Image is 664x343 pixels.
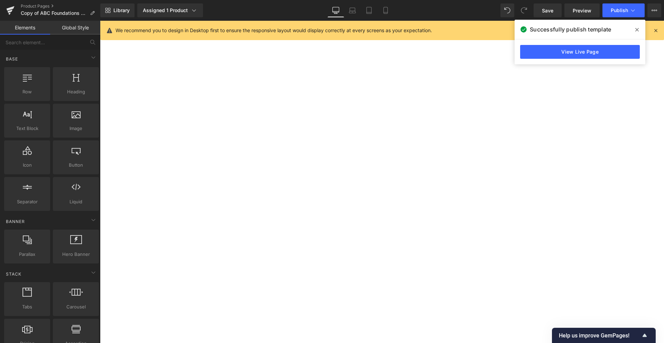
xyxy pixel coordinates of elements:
[116,27,432,34] p: We recommend you to design in Desktop first to ensure the responsive layout would display correct...
[113,7,130,13] span: Library
[559,331,649,340] button: Show survey - Help us improve GemPages!
[361,3,377,17] a: Tablet
[6,125,48,132] span: Text Block
[5,56,19,62] span: Base
[21,3,100,9] a: Product Pages
[100,3,135,17] a: New Library
[344,3,361,17] a: Laptop
[5,218,26,225] span: Banner
[564,3,600,17] a: Preview
[647,3,661,17] button: More
[6,161,48,169] span: Icon
[6,303,48,310] span: Tabs
[55,125,97,132] span: Image
[517,3,531,17] button: Redo
[6,88,48,95] span: Row
[55,303,97,310] span: Carousel
[328,3,344,17] a: Desktop
[500,3,514,17] button: Undo
[55,161,97,169] span: Button
[559,332,640,339] span: Help us improve GemPages!
[21,10,87,16] span: Copy of ABC Foundations Bundle
[55,198,97,205] span: Liquid
[530,25,611,34] span: Successfully publish template
[55,88,97,95] span: Heading
[640,319,657,336] iframe: Intercom live chat
[50,21,100,35] a: Global Style
[520,45,640,59] a: View Live Page
[602,3,645,17] button: Publish
[6,251,48,258] span: Parallax
[611,8,628,13] span: Publish
[5,271,22,277] span: Stack
[143,7,197,14] div: Assigned 1 Product
[542,7,553,14] span: Save
[573,7,591,14] span: Preview
[6,198,48,205] span: Separator
[55,251,97,258] span: Hero Banner
[377,3,394,17] a: Mobile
